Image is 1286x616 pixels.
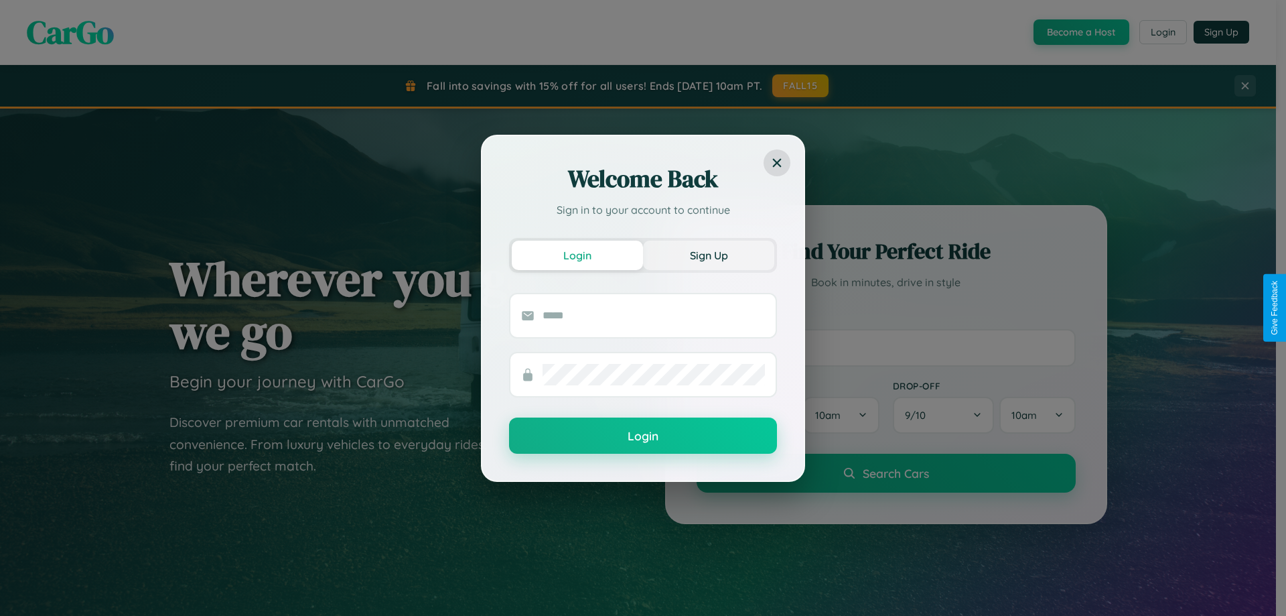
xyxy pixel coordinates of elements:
[509,418,777,454] button: Login
[643,241,774,270] button: Sign Up
[512,241,643,270] button: Login
[509,163,777,195] h2: Welcome Back
[509,202,777,218] p: Sign in to your account to continue
[1270,281,1279,335] div: Give Feedback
